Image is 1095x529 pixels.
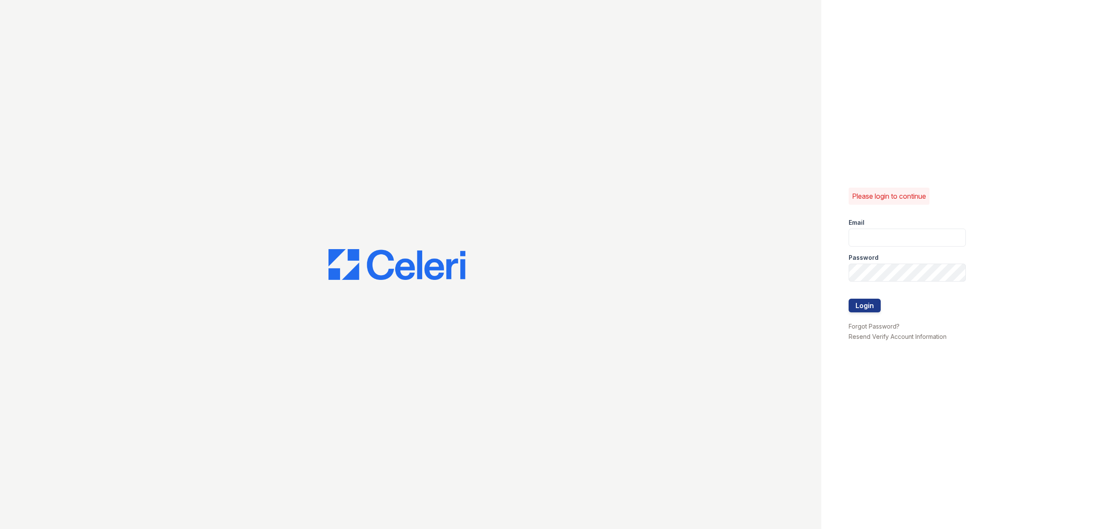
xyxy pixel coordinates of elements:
p: Please login to continue [852,191,926,201]
button: Login [849,299,881,312]
a: Resend Verify Account Information [849,333,947,340]
label: Email [849,218,864,227]
a: Forgot Password? [849,323,900,330]
label: Password [849,253,879,262]
img: CE_Logo_Blue-a8612792a0a2168367f1c8372b55b34899dd931a85d93a1a3d3e32e68fde9ad4.png [328,249,465,280]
